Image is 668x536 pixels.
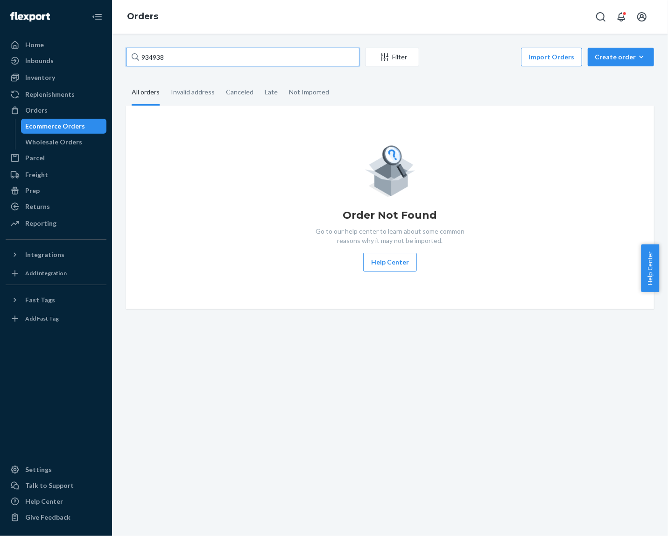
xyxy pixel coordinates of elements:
div: Create order [595,52,647,62]
a: Replenishments [6,87,106,102]
div: Help Center [25,497,63,506]
div: Orders [25,106,48,115]
div: Late [265,80,278,104]
a: Freight [6,167,106,182]
a: Settings [6,462,106,477]
div: Inventory [25,73,55,82]
div: Talk to Support [25,481,74,490]
div: Parcel [25,153,45,163]
a: Add Integration [6,266,106,281]
div: Canceled [226,80,253,104]
button: Create order [588,48,654,66]
a: Help Center [6,494,106,509]
div: Freight [25,170,48,179]
a: Inventory [6,70,106,85]
button: Integrations [6,247,106,262]
div: Fast Tags [25,295,55,305]
button: Filter [365,48,419,66]
h1: Order Not Found [343,208,437,223]
button: Fast Tags [6,293,106,307]
a: Ecommerce Orders [21,119,107,134]
div: Add Integration [25,269,67,277]
button: Help Center [641,244,659,292]
img: Empty list [365,143,415,197]
div: Settings [25,465,52,474]
p: Go to our help center to learn about some common reasons why it may not be imported. [309,227,472,245]
a: Orders [127,11,158,21]
a: Reporting [6,216,106,231]
div: Ecommerce Orders [26,121,85,131]
div: Add Fast Tag [25,314,59,322]
a: Prep [6,183,106,198]
div: Replenishments [25,90,75,99]
a: Home [6,37,106,52]
div: All orders [132,80,160,106]
button: Open Search Box [591,7,610,26]
ol: breadcrumbs [120,3,166,30]
button: Open account menu [633,7,651,26]
div: Wholesale Orders [26,137,83,147]
div: Not Imported [289,80,329,104]
input: Search orders [126,48,359,66]
div: Home [25,40,44,50]
div: Integrations [25,250,64,259]
a: Orders [6,103,106,118]
button: Help Center [363,253,417,272]
a: Wholesale Orders [21,135,107,150]
div: Give Feedback [25,513,70,522]
div: Inbounds [25,56,54,65]
button: Open notifications [612,7,631,26]
div: Filter [366,52,419,62]
button: Give Feedback [6,510,106,525]
div: Invalid address [171,80,215,104]
button: Import Orders [521,48,582,66]
img: Flexport logo [10,12,50,21]
div: Reporting [25,219,56,228]
button: Close Navigation [88,7,106,26]
a: Parcel [6,150,106,165]
div: Prep [25,186,40,195]
a: Returns [6,199,106,214]
a: Inbounds [6,53,106,68]
a: Add Fast Tag [6,311,106,326]
a: Talk to Support [6,478,106,493]
div: Returns [25,202,50,211]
